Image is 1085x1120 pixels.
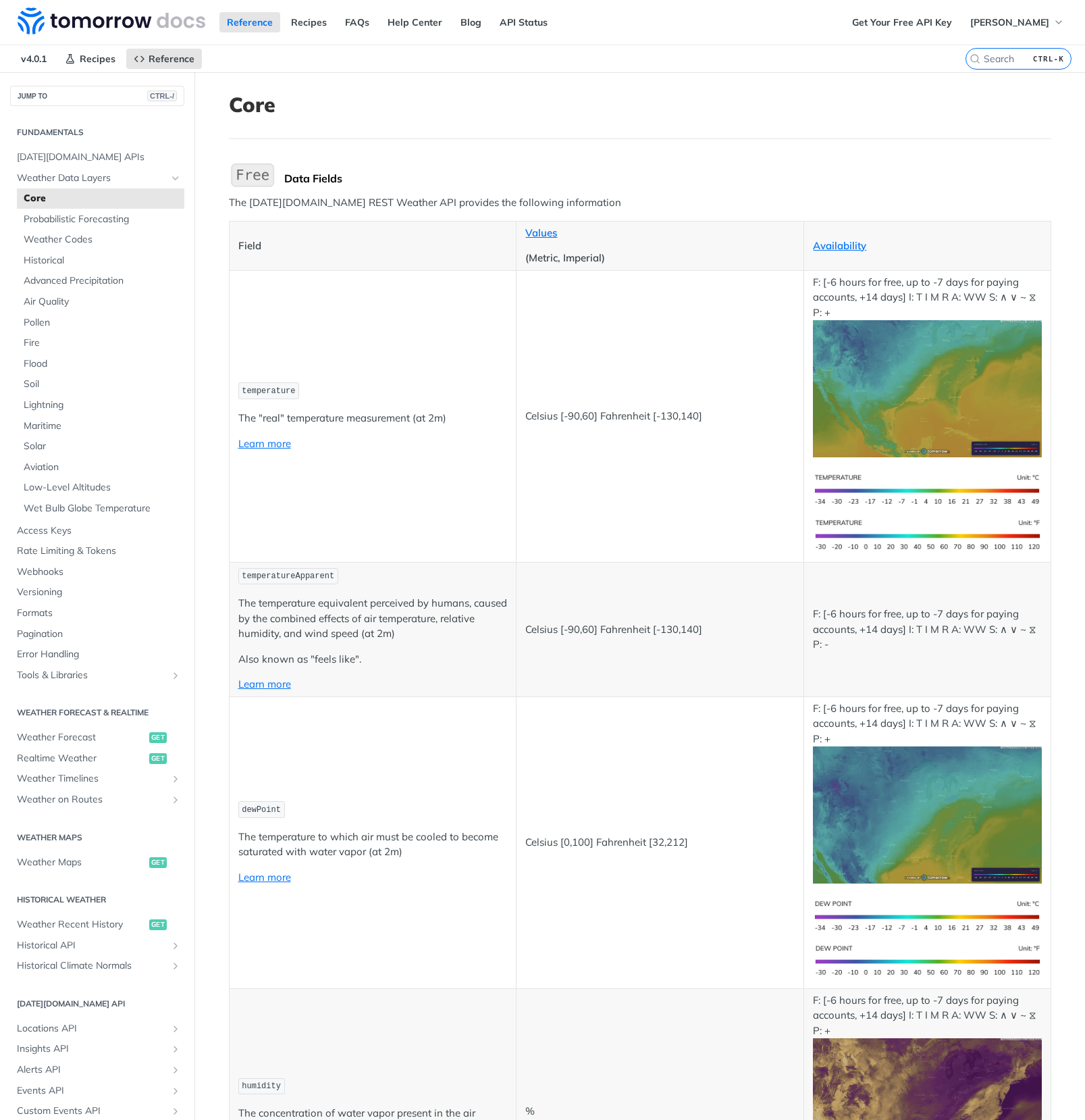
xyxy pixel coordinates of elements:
span: Weather Forecast [17,731,146,744]
a: Soil [17,374,184,394]
span: Fire [24,336,181,350]
button: Show subpages for Tools & Libraries [170,670,181,681]
a: Values [525,226,557,239]
a: Availability [813,239,866,252]
a: Insights APIShow subpages for Insights API [10,1039,184,1059]
span: Alerts API [17,1063,167,1077]
svg: Search [970,53,980,64]
button: Show subpages for Events API [170,1086,181,1096]
a: Blog [453,12,489,32]
span: Expand image [813,528,1041,540]
a: Pagination [10,624,184,644]
span: Core [24,192,181,205]
span: Weather Timelines [17,772,167,786]
a: Learn more [238,437,291,450]
span: Wet Bulb Globe Temperature [24,502,181,515]
button: Show subpages for Insights API [170,1044,181,1054]
h2: Fundamentals [10,126,184,138]
p: Celsius [0,100] Fahrenheit [32,212] [525,835,795,850]
a: Reference [126,49,202,69]
span: Insights API [17,1042,167,1056]
span: Locations API [17,1022,167,1036]
span: Recipes [80,53,115,65]
a: Learn more [238,678,291,690]
p: The "real" temperature measurement (at 2m) [238,411,508,426]
span: Realtime Weather [17,752,146,765]
a: Locations APIShow subpages for Locations API [10,1019,184,1039]
span: Advanced Precipitation [24,274,181,288]
span: Historical Climate Normals [17,959,167,973]
h2: Weather Maps [10,832,184,844]
span: temperatureApparent [242,571,334,581]
span: v4.0.1 [14,49,54,69]
a: Wet Bulb Globe Temperature [17,499,184,519]
p: Celsius [-90,60] Fahrenheit [-130,140] [525,409,795,424]
a: Advanced Precipitation [17,271,184,291]
button: Show subpages for Weather on Routes [170,794,181,805]
a: Lightning [17,395,184,415]
a: Learn more [238,871,291,884]
span: Weather Data Layers [17,172,167,185]
span: Reference [149,53,194,65]
span: humidity [242,1081,281,1091]
span: Formats [17,607,181,620]
span: Weather Codes [24,233,181,247]
a: Probabilistic Forecasting [17,209,184,230]
a: Solar [17,436,184,457]
a: Weather Codes [17,230,184,250]
a: Aviation [17,457,184,478]
span: Lightning [24,399,181,412]
span: [PERSON_NAME] [970,16,1049,28]
span: Expand image [813,954,1041,967]
span: Low-Level Altitudes [24,481,181,494]
span: Soil [24,378,181,391]
a: Versioning [10,582,184,603]
span: get [149,919,167,930]
span: Pagination [17,628,181,641]
a: Fire [17,333,184,353]
span: Weather Maps [17,856,146,869]
h2: [DATE][DOMAIN_NAME] API [10,998,184,1010]
span: Weather on Routes [17,793,167,807]
a: Historical [17,251,184,271]
button: Show subpages for Alerts API [170,1065,181,1075]
span: Tools & Libraries [17,669,167,682]
span: Solar [24,440,181,453]
span: Expand image [813,808,1041,821]
h2: Historical Weather [10,894,184,906]
p: (Metric, Imperial) [525,251,795,266]
span: dewPoint [242,805,281,815]
a: Formats [10,603,184,623]
h2: Weather Forecast & realtime [10,707,184,719]
a: Realtime Weatherget [10,748,184,769]
button: Show subpages for Weather Timelines [170,773,181,784]
span: CTRL-/ [147,91,177,101]
span: Expand image [813,909,1041,921]
a: Help Center [380,12,450,32]
p: The temperature to which air must be cooled to become saturated with water vapor (at 2m) [238,830,508,860]
button: Show subpages for Historical Climate Normals [170,961,181,971]
a: Recipes [284,12,334,32]
kbd: CTRL-K [1030,52,1067,66]
p: Celsius [-90,60] Fahrenheit [-130,140] [525,622,795,638]
button: Show subpages for Historical API [170,940,181,951]
span: get [149,732,167,743]
a: Historical APIShow subpages for Historical API [10,936,184,956]
a: Air Quality [17,292,184,312]
p: F: [-6 hours for free, up to -7 days for paying accounts, +14 days] I: T I M R A: WW S: ∧ ∨ ~ ⧖ P: + [813,275,1041,457]
span: Custom Events API [17,1104,167,1118]
a: [DATE][DOMAIN_NAME] APIs [10,147,184,168]
a: Reference [219,12,280,32]
span: get [149,857,167,868]
a: Tools & LibrariesShow subpages for Tools & Libraries [10,665,184,686]
span: Access Keys [17,524,181,538]
span: temperature [242,386,295,396]
button: Hide subpages for Weather Data Layers [170,173,181,184]
span: Events API [17,1084,167,1098]
a: Historical Climate NormalsShow subpages for Historical Climate Normals [10,956,184,976]
a: API Status [492,12,555,32]
a: Get Your Free API Key [845,12,959,32]
span: Aviation [24,461,181,474]
span: Webhooks [17,565,181,579]
a: Pollen [17,313,184,333]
